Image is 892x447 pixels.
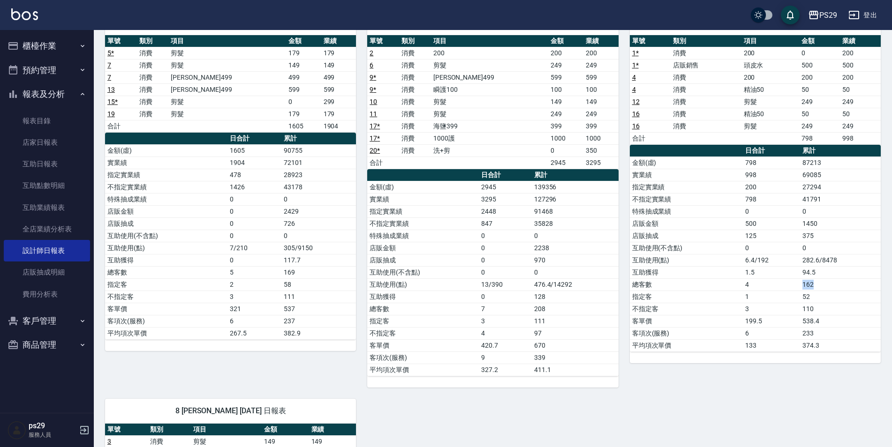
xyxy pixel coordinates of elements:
[431,132,548,144] td: 1000護
[367,35,618,169] table: a dense table
[532,315,619,327] td: 111
[671,47,741,59] td: 消費
[800,169,881,181] td: 69085
[281,144,356,156] td: 90755
[4,333,90,357] button: 商品管理
[105,303,227,315] td: 客單價
[741,120,799,132] td: 剪髮
[105,144,227,156] td: 金額(虛)
[227,242,281,254] td: 7/210
[630,217,743,230] td: 店販金額
[4,283,90,305] a: 費用分析表
[630,132,671,144] td: 合計
[431,96,548,108] td: 剪髮
[105,230,227,242] td: 互助使用(不含點)
[800,339,881,351] td: 374.3
[227,193,281,205] td: 0
[479,315,532,327] td: 3
[431,108,548,120] td: 剪髮
[286,71,321,83] td: 499
[630,339,743,351] td: 平均項次單價
[630,230,743,242] td: 店販抽成
[479,230,532,242] td: 0
[4,58,90,82] button: 預約管理
[137,47,169,59] td: 消費
[583,83,619,96] td: 100
[8,421,26,440] img: Person
[367,205,479,217] td: 指定實業績
[168,108,286,120] td: 剪髮
[630,315,743,327] td: 客單價
[399,108,431,120] td: 消費
[105,291,227,303] td: 不指定客
[743,205,800,217] td: 0
[630,193,743,205] td: 不指定實業績
[168,71,286,83] td: [PERSON_NAME]499
[367,181,479,193] td: 金額(虛)
[741,35,799,47] th: 項目
[367,351,479,364] td: 客項次(服務)
[105,242,227,254] td: 互助使用(點)
[281,327,356,339] td: 382.9
[532,327,619,339] td: 97
[4,110,90,132] a: 報表目錄
[479,254,532,266] td: 0
[168,59,286,71] td: 剪髮
[548,96,583,108] td: 149
[105,120,137,132] td: 合計
[800,217,881,230] td: 1450
[741,96,799,108] td: 剪髮
[367,303,479,315] td: 總客數
[548,83,583,96] td: 100
[743,278,800,291] td: 4
[321,71,356,83] td: 499
[286,108,321,120] td: 179
[399,59,431,71] td: 消費
[321,120,356,132] td: 1904
[367,169,618,376] table: a dense table
[367,230,479,242] td: 特殊抽成業績
[281,254,356,266] td: 117.7
[800,230,881,242] td: 375
[321,59,356,71] td: 149
[227,133,281,145] th: 日合計
[632,74,636,81] a: 4
[800,145,881,157] th: 累計
[399,132,431,144] td: 消費
[671,120,741,132] td: 消費
[840,59,881,71] td: 500
[367,242,479,254] td: 店販金額
[431,47,548,59] td: 200
[168,47,286,59] td: 剪髮
[781,6,800,24] button: save
[743,266,800,278] td: 1.5
[532,181,619,193] td: 139356
[29,421,76,431] h5: ps29
[367,327,479,339] td: 不指定客
[743,217,800,230] td: 500
[800,254,881,266] td: 282.6/8478
[281,205,356,217] td: 2429
[227,217,281,230] td: 0
[105,133,356,340] table: a dense table
[281,181,356,193] td: 43178
[4,218,90,240] a: 全店業績分析表
[630,303,743,315] td: 不指定客
[743,303,800,315] td: 3
[819,9,837,21] div: PS29
[367,217,479,230] td: 不指定實業績
[4,197,90,218] a: 互助業績報表
[532,193,619,205] td: 127296
[800,266,881,278] td: 94.5
[840,96,881,108] td: 249
[532,339,619,351] td: 670
[281,193,356,205] td: 0
[399,96,431,108] td: 消費
[671,83,741,96] td: 消費
[548,108,583,120] td: 249
[743,145,800,157] th: 日合計
[583,144,619,156] td: 350
[532,266,619,278] td: 0
[399,47,431,59] td: 消費
[367,278,479,291] td: 互助使用(點)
